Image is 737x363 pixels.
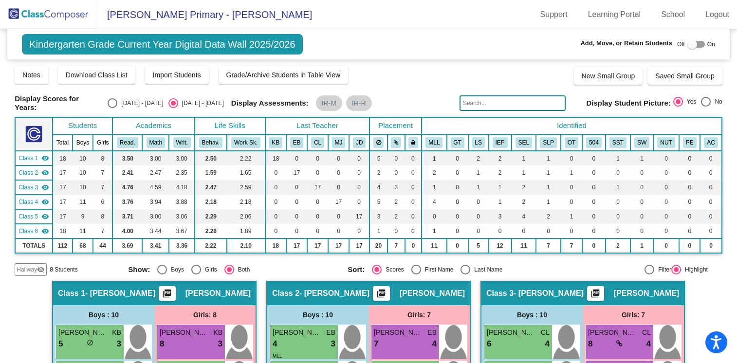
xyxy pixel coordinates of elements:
[265,195,286,209] td: 0
[93,195,112,209] td: 6
[606,151,630,165] td: 1
[328,224,349,238] td: 0
[582,224,606,238] td: 0
[112,238,142,253] td: 3.69
[93,165,112,180] td: 7
[15,165,53,180] td: Erin Bankston - Bankston
[375,289,387,302] mat-icon: picture_as_pdf
[369,151,387,165] td: 5
[565,137,578,148] button: OT
[219,66,349,84] button: Grade/Archive Students in Table View
[630,224,653,238] td: 0
[657,137,675,148] button: NUT
[349,165,369,180] td: 0
[290,137,304,148] button: EB
[328,165,349,180] td: 0
[707,40,715,49] span: On
[590,289,601,302] mat-icon: picture_as_pdf
[447,195,468,209] td: 0
[286,180,307,195] td: 0
[704,137,718,148] button: AC
[582,165,606,180] td: 0
[307,165,328,180] td: 0
[332,137,346,148] button: MJ
[142,180,169,195] td: 4.59
[227,180,265,195] td: 2.59
[307,180,328,195] td: 17
[18,198,38,206] span: Class 4
[195,224,227,238] td: 2.28
[53,134,73,151] th: Total
[227,165,265,180] td: 1.65
[609,137,626,148] button: SST
[93,180,112,195] td: 7
[265,209,286,224] td: 0
[307,224,328,238] td: 0
[231,137,260,148] button: Work Sk.
[15,195,53,209] td: Mark Johnson - Johnson
[41,227,49,235] mat-icon: visibility
[53,238,73,253] td: 112
[673,97,722,109] mat-radio-group: Select an option
[451,137,464,148] button: GT
[512,224,536,238] td: 0
[112,165,142,180] td: 2.41
[195,195,227,209] td: 2.18
[153,71,201,79] span: Import Students
[15,66,48,84] button: Notes
[142,195,169,209] td: 3.94
[606,224,630,238] td: 0
[369,224,387,238] td: 1
[22,71,40,79] span: Notes
[489,180,512,195] td: 1
[142,224,169,238] td: 3.44
[15,209,53,224] td: Jaime Dore - Dore
[41,198,49,206] mat-icon: visibility
[582,72,635,80] span: New Small Group
[630,195,653,209] td: 0
[41,183,49,191] mat-icon: visibility
[425,137,442,148] button: MLL
[353,137,366,148] button: JD
[630,209,653,224] td: 0
[536,224,561,238] td: 0
[349,195,369,209] td: 0
[561,195,582,209] td: 0
[630,165,653,180] td: 0
[147,137,165,148] button: Math
[53,224,73,238] td: 18
[349,134,369,151] th: Jaime Dore
[41,154,49,162] mat-icon: visibility
[307,209,328,224] td: 0
[169,209,195,224] td: 3.06
[630,134,653,151] th: School Wide Intervention
[422,209,446,224] td: 0
[561,180,582,195] td: 0
[606,209,630,224] td: 0
[516,137,532,148] button: SEL
[653,195,679,209] td: 0
[653,209,679,224] td: 0
[574,67,643,85] button: New Small Group
[700,134,721,151] th: Attendance Concerns
[112,224,142,238] td: 4.00
[227,224,265,238] td: 1.89
[117,137,138,148] button: Read.
[700,165,721,180] td: 0
[18,168,38,177] span: Class 2
[536,209,561,224] td: 2
[369,180,387,195] td: 4
[15,238,53,253] td: TOTALS
[346,95,372,111] mat-chip: IR-R
[311,137,324,148] button: CL
[265,238,286,253] td: 18
[265,180,286,195] td: 0
[369,165,387,180] td: 2
[580,7,649,22] a: Learning Portal
[468,134,489,151] th: Life Skills
[512,195,536,209] td: 2
[53,117,112,134] th: Students
[468,195,489,209] td: 0
[387,195,405,209] td: 2
[468,209,489,224] td: 0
